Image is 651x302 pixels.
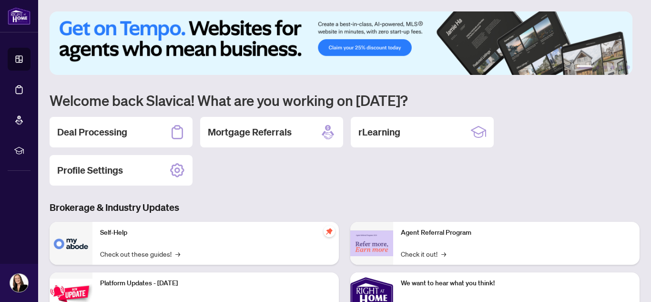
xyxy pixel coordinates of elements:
span: → [175,249,180,259]
img: logo [8,7,31,25]
p: Agent Referral Program [401,228,632,238]
button: 3 [603,65,607,69]
h2: rLearning [358,125,400,139]
button: 4 [611,65,615,69]
p: We want to hear what you think! [401,278,632,289]
h1: Welcome back Slavica! What are you working on [DATE]? [50,91,640,109]
a: Check out these guides!→ [100,249,180,259]
img: Self-Help [50,222,92,265]
button: 1 [577,65,592,69]
span: pushpin [324,226,335,237]
p: Platform Updates - [DATE] [100,278,331,289]
button: 2 [596,65,600,69]
a: Check it out!→ [401,249,446,259]
h3: Brokerage & Industry Updates [50,201,640,214]
p: Self-Help [100,228,331,238]
button: 6 [626,65,630,69]
h2: Mortgage Referrals [208,125,292,139]
img: Profile Icon [10,274,28,292]
img: Slide 0 [50,11,632,75]
span: → [441,249,446,259]
h2: Deal Processing [57,125,127,139]
button: 5 [619,65,622,69]
button: Open asap [613,269,641,297]
h2: Profile Settings [57,164,123,177]
img: Agent Referral Program [350,230,393,257]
